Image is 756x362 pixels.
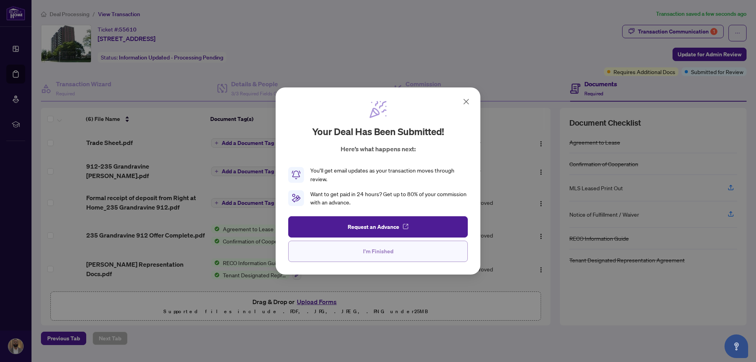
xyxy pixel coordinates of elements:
h2: Your deal has been submitted! [312,125,444,138]
button: Request an Advance [288,216,468,238]
button: I'm Finished [288,241,468,262]
button: Open asap [724,334,748,358]
div: Want to get paid in 24 hours? Get up to 80% of your commission with an advance. [310,190,468,207]
span: I'm Finished [363,245,393,258]
p: Here’s what happens next: [341,144,416,154]
div: You’ll get email updates as your transaction moves through review. [310,166,468,184]
span: Request an Advance [348,221,399,233]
